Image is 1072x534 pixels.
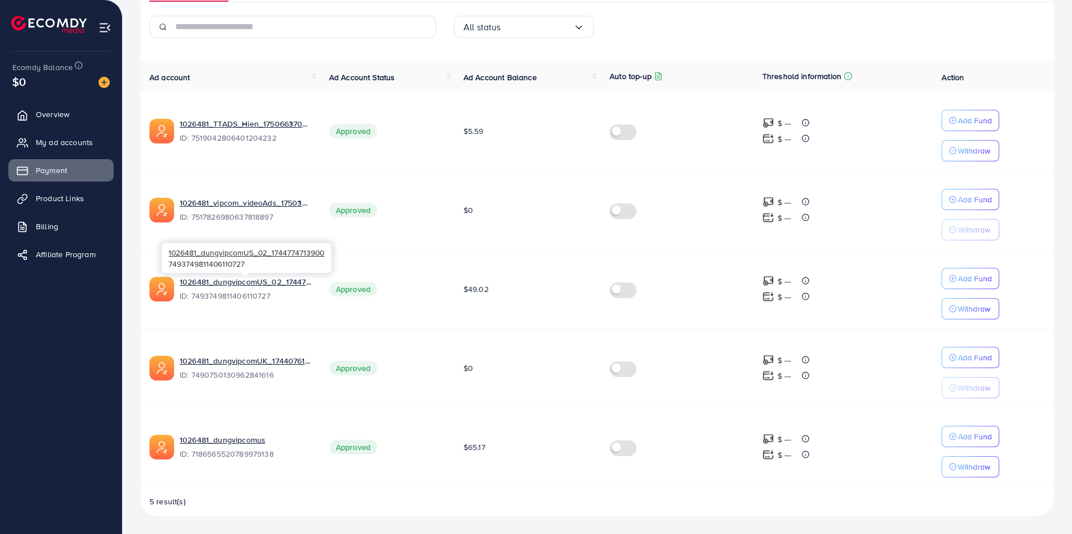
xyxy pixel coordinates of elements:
button: Add Fund [942,189,999,210]
p: $ --- [778,275,792,288]
button: Add Fund [942,268,999,289]
span: $0 [464,205,473,216]
p: Withdraw [958,302,990,315]
span: Affiliate Program [36,249,96,260]
img: top-up amount [762,275,774,287]
a: Payment [8,159,114,182]
button: Withdraw [942,377,999,398]
span: Approved [329,361,377,375]
a: Product Links [8,187,114,210]
img: ic-ads-acc.e4c84228.svg [149,198,174,222]
button: Withdraw [942,219,999,240]
p: Add Fund [958,272,992,285]
span: ID: 7493749811406110727 [180,290,311,301]
div: Search for option [454,16,594,38]
img: menu [99,21,111,34]
span: $5.59 [464,126,484,137]
p: $ --- [778,132,792,146]
p: $ --- [778,211,792,225]
p: $ --- [778,196,792,209]
span: ID: 7490750130962841616 [180,369,311,380]
img: top-up amount [762,291,774,303]
div: <span class='underline'>1026481_dungvipcomus</span></br>7186565520789979138 [180,434,311,460]
img: logo [11,16,87,33]
img: top-up amount [762,449,774,461]
img: image [99,77,110,88]
span: Approved [329,124,377,138]
img: ic-ads-acc.e4c84228.svg [149,119,174,143]
button: Withdraw [942,298,999,319]
div: 7493749811406110727 [162,243,331,273]
p: Add Fund [958,351,992,364]
span: $65.17 [464,442,485,453]
p: Add Fund [958,114,992,127]
img: top-up amount [762,370,774,382]
span: $49.02 [464,284,489,295]
p: Withdraw [958,223,990,236]
iframe: Chat [1024,484,1064,526]
a: Overview [8,103,114,126]
p: Add Fund [958,430,992,443]
span: Ad Account Status [329,72,395,83]
a: My ad accounts [8,131,114,154]
a: 1026481_dungvipcomUK_1744076183761 [180,355,311,366]
button: Add Fund [942,347,999,368]
span: Ad Account Balance [464,72,537,83]
img: top-up amount [762,117,774,129]
img: top-up amount [762,354,774,366]
div: <span class='underline'>1026481_dungvipcomUK_1744076183761</span></br>7490750130962841616 [180,355,311,381]
a: 1026481_dungvipcomus [180,434,311,445]
a: 1026481_dungvipcomUS_02_1744774713900 [180,276,311,287]
span: Billing [36,221,58,232]
span: ID: 7186565520789979138 [180,448,311,459]
p: Auto top-up [610,69,652,83]
img: top-up amount [762,196,774,208]
a: 1026481_vipcom_videoAds_1750380509111 [180,197,311,208]
p: $ --- [778,369,792,383]
span: Overview [36,109,69,120]
span: Ad account [149,72,190,83]
img: top-up amount [762,433,774,445]
p: $ --- [778,433,792,446]
input: Search for option [501,18,573,36]
div: <span class='underline'>1026481_vipcom_videoAds_1750380509111</span></br>7517826980637818897 [180,197,311,223]
button: Add Fund [942,426,999,447]
span: Payment [36,165,67,176]
p: $ --- [778,117,792,130]
span: $0 [464,363,473,374]
span: Approved [329,203,377,217]
span: 1026481_dungvipcomUS_02_1744774713900 [168,247,324,258]
img: top-up amount [762,212,774,224]
p: Withdraw [958,460,990,473]
a: 1026481_TTADS_Hien_1750663705167 [180,118,311,129]
span: Product Links [36,193,84,204]
p: Add Fund [958,193,992,206]
span: ID: 7519042806401204232 [180,132,311,143]
span: ID: 7517826980637818897 [180,211,311,222]
p: Withdraw [958,381,990,394]
p: $ --- [778,290,792,304]
button: Add Fund [942,110,999,131]
button: Withdraw [942,456,999,477]
p: $ --- [778,354,792,367]
span: $0 [12,73,26,90]
a: Billing [8,215,114,238]
div: <span class='underline'>1026481_TTADS_Hien_1750663705167</span></br>7519042806401204232 [180,118,311,144]
span: Approved [329,282,377,296]
img: ic-ads-acc.e4c84228.svg [149,356,174,380]
button: Withdraw [942,140,999,161]
span: 5 result(s) [149,496,186,507]
img: ic-ads-acc.e4c84228.svg [149,277,174,301]
span: Action [942,72,964,83]
p: Withdraw [958,144,990,157]
p: $ --- [778,448,792,462]
p: Threshold information [762,69,841,83]
a: Affiliate Program [8,243,114,266]
span: My ad accounts [36,137,93,148]
img: ic-ads-acc.e4c84228.svg [149,435,174,459]
span: Approved [329,440,377,454]
span: All status [464,18,501,36]
img: top-up amount [762,133,774,145]
span: Ecomdy Balance [12,62,73,73]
